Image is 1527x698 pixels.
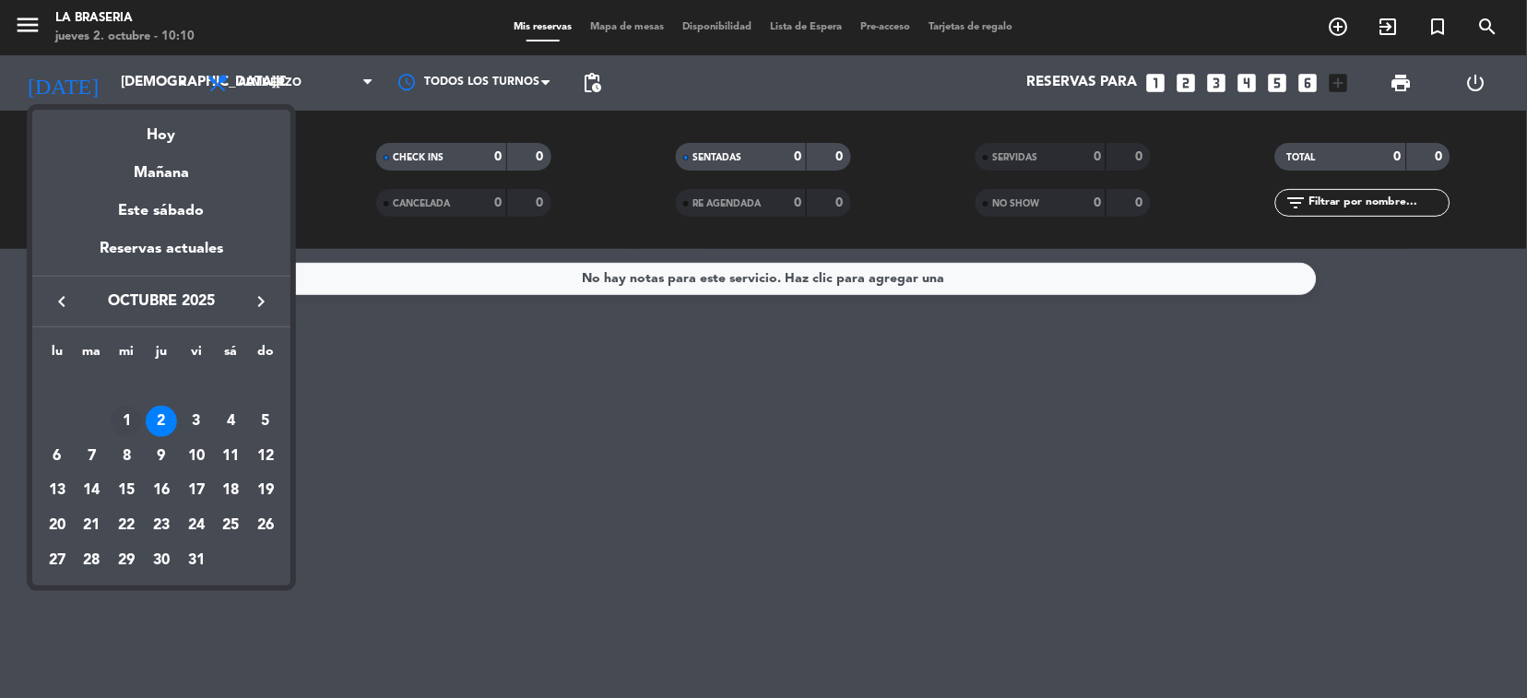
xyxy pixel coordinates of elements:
div: Este sábado [32,185,290,237]
td: 28 de octubre de 2025 [75,543,110,578]
div: 31 [181,545,212,576]
div: 6 [41,441,73,472]
td: 11 de octubre de 2025 [214,439,249,474]
div: 21 [77,510,108,541]
td: 5 de octubre de 2025 [248,404,283,439]
td: 15 de octubre de 2025 [109,474,144,509]
td: 16 de octubre de 2025 [144,474,179,509]
td: 8 de octubre de 2025 [109,439,144,474]
div: 13 [41,475,73,506]
div: 10 [181,441,212,472]
td: 27 de octubre de 2025 [40,543,75,578]
td: 24 de octubre de 2025 [179,508,214,543]
button: keyboard_arrow_left [45,290,78,314]
div: 14 [77,475,108,506]
div: 24 [181,510,212,541]
th: martes [75,341,110,370]
td: 31 de octubre de 2025 [179,543,214,578]
td: 25 de octubre de 2025 [214,508,249,543]
th: domingo [248,341,283,370]
div: 5 [250,406,281,437]
i: keyboard_arrow_right [250,290,272,313]
td: 1 de octubre de 2025 [109,404,144,439]
i: keyboard_arrow_left [51,290,73,313]
td: 7 de octubre de 2025 [75,439,110,474]
button: keyboard_arrow_right [244,290,278,314]
td: 18 de octubre de 2025 [214,474,249,509]
td: 10 de octubre de 2025 [179,439,214,474]
td: 19 de octubre de 2025 [248,474,283,509]
div: 16 [146,475,177,506]
td: 3 de octubre de 2025 [179,404,214,439]
th: sábado [214,341,249,370]
th: lunes [40,341,75,370]
td: 4 de octubre de 2025 [214,404,249,439]
div: 4 [215,406,246,437]
div: 8 [111,441,142,472]
td: 21 de octubre de 2025 [75,508,110,543]
div: 19 [250,475,281,506]
td: 6 de octubre de 2025 [40,439,75,474]
div: 20 [41,510,73,541]
div: 9 [146,441,177,472]
td: 13 de octubre de 2025 [40,474,75,509]
td: 14 de octubre de 2025 [75,474,110,509]
td: 22 de octubre de 2025 [109,508,144,543]
div: 28 [77,545,108,576]
td: 23 de octubre de 2025 [144,508,179,543]
td: OCT. [40,369,283,404]
div: 23 [146,510,177,541]
td: 20 de octubre de 2025 [40,508,75,543]
div: 27 [41,545,73,576]
div: 15 [111,475,142,506]
td: 26 de octubre de 2025 [248,508,283,543]
td: 2 de octubre de 2025 [144,404,179,439]
td: 30 de octubre de 2025 [144,543,179,578]
div: 25 [215,510,246,541]
div: 22 [111,510,142,541]
div: 2 [146,406,177,437]
div: 11 [215,441,246,472]
td: 9 de octubre de 2025 [144,439,179,474]
td: 17 de octubre de 2025 [179,474,214,509]
div: 17 [181,475,212,506]
div: 18 [215,475,246,506]
div: 1 [111,406,142,437]
td: 29 de octubre de 2025 [109,543,144,578]
div: 3 [181,406,212,437]
th: miércoles [109,341,144,370]
div: 30 [146,545,177,576]
div: 7 [77,441,108,472]
th: viernes [179,341,214,370]
div: Hoy [32,110,290,148]
td: 12 de octubre de 2025 [248,439,283,474]
div: Mañana [32,148,290,185]
span: octubre 2025 [78,290,244,314]
div: 29 [111,545,142,576]
div: 12 [250,441,281,472]
th: jueves [144,341,179,370]
div: Reservas actuales [32,237,290,275]
div: 26 [250,510,281,541]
